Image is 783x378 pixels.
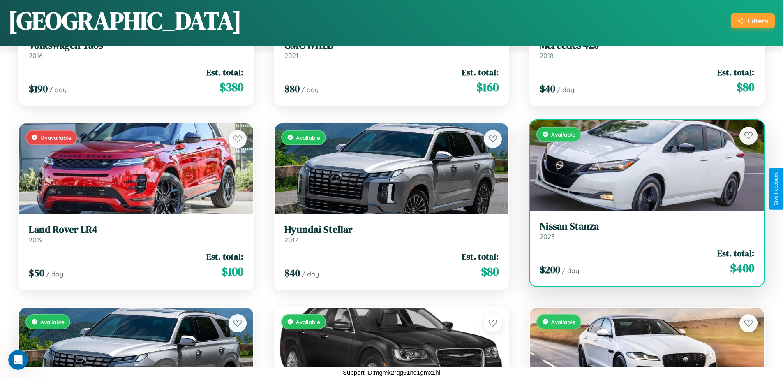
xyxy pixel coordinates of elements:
[29,224,243,244] a: Land Rover LR42019
[284,224,499,244] a: Hyundai Stellar2017
[29,266,44,280] span: $ 50
[476,79,499,95] span: $ 160
[29,82,48,95] span: $ 190
[206,250,243,262] span: Est. total:
[737,79,754,95] span: $ 80
[29,51,43,60] span: 2016
[49,86,67,94] span: / day
[540,51,554,60] span: 2018
[540,232,554,241] span: 2023
[284,236,298,244] span: 2017
[540,220,754,241] a: Nissan Stanza2023
[540,263,560,276] span: $ 200
[29,236,43,244] span: 2019
[773,172,779,206] div: Give Feedback
[29,224,243,236] h3: Land Rover LR4
[284,39,499,60] a: GMC WHLB2021
[301,86,319,94] span: / day
[296,134,320,141] span: Available
[284,224,499,236] h3: Hyundai Stellar
[296,318,320,325] span: Available
[462,66,499,78] span: Est. total:
[302,270,319,278] span: / day
[284,266,300,280] span: $ 40
[551,131,575,138] span: Available
[540,39,754,51] h3: Mercedes 420
[206,66,243,78] span: Est. total:
[540,220,754,232] h3: Nissan Stanza
[29,39,243,51] h3: Volkswagen Taos
[717,247,754,259] span: Est. total:
[562,267,579,275] span: / day
[481,263,499,280] span: $ 80
[40,134,72,141] span: Unavailable
[8,4,242,37] h1: [GEOGRAPHIC_DATA]
[222,263,243,280] span: $ 100
[730,260,754,276] span: $ 400
[46,270,63,278] span: / day
[551,318,575,325] span: Available
[40,318,65,325] span: Available
[284,82,300,95] span: $ 80
[8,350,28,370] iframe: Intercom live chat
[343,367,440,378] p: Support ID: mgmk2rqg61nd1gmx1hi
[717,66,754,78] span: Est. total:
[219,79,243,95] span: $ 380
[29,39,243,60] a: Volkswagen Taos2016
[462,250,499,262] span: Est. total:
[284,51,298,60] span: 2021
[540,82,555,95] span: $ 40
[731,13,775,28] button: Filters
[540,39,754,60] a: Mercedes 4202018
[748,16,768,25] div: Filters
[557,86,574,94] span: / day
[284,39,499,51] h3: GMC WHLB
